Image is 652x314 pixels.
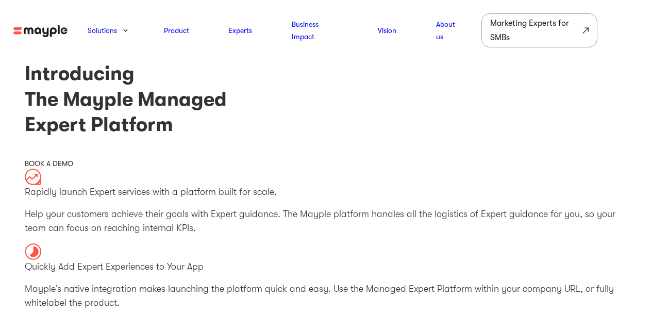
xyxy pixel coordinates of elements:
a: Product [164,24,189,37]
p: Mayple’s native integration makes launching the platform quick and easy. Use the Managed Expert P... [25,282,628,310]
div: BOOK A DEMO [25,158,628,169]
a: Business Impact [292,18,338,43]
img: arrow-down [123,29,128,32]
p: Quickly Add Expert Experiences to Your App [25,260,628,274]
img: mayple-logo [13,25,68,37]
p: Rapidly launch Expert services with a platform built for scale. [25,185,628,199]
p: Help your customers achieve their goals with Expert guidance. The Mayple platform handles all the... [25,207,628,235]
a: Solutions [88,24,117,37]
a: Experts [228,24,252,37]
a: About us [436,18,462,43]
a: Marketing Experts for SMBs [481,13,597,47]
a: Vision [378,24,396,37]
h1: Introducing The Mayple Managed Expert Platform [25,61,628,137]
div: Marketing Experts for SMBs [490,16,580,45]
